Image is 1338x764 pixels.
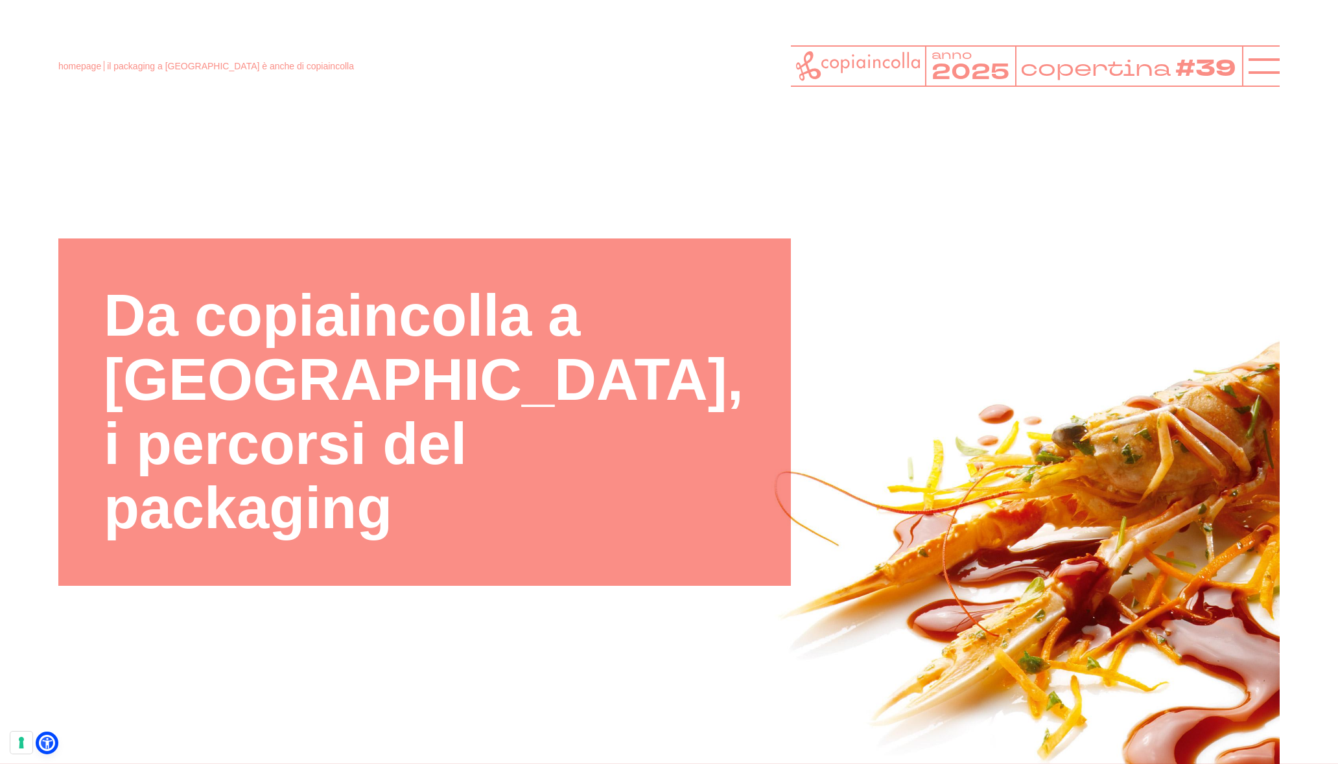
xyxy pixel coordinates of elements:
[107,61,354,71] span: il packaging a [GEOGRAPHIC_DATA] è anche di copiaincolla
[1175,52,1236,85] tspan: #39
[932,58,1009,87] tspan: 2025
[58,61,101,71] a: homepage
[39,735,55,751] a: Open Accessibility Menu
[104,284,745,540] h1: Da copiaincolla a [GEOGRAPHIC_DATA], i percorsi del packaging
[1021,53,1171,82] tspan: copertina
[10,732,32,754] button: Le tue preferenze relative al consenso per le tecnologie di tracciamento
[932,47,972,64] tspan: anno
